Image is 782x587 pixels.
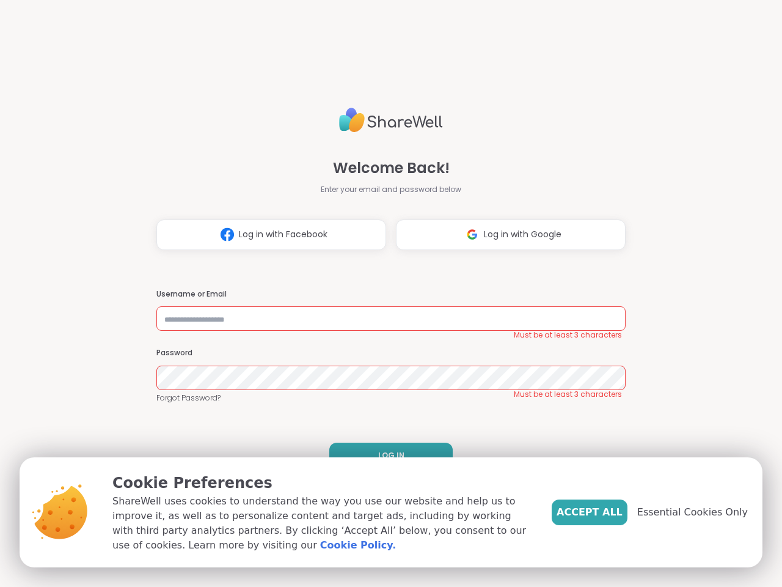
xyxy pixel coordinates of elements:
[461,223,484,246] img: ShareWell Logomark
[216,223,239,246] img: ShareWell Logomark
[514,330,622,340] span: Must be at least 3 characters
[156,220,386,250] button: Log in with Facebook
[329,443,453,468] button: LOG IN
[333,157,450,179] span: Welcome Back!
[557,505,623,520] span: Accept All
[112,494,532,553] p: ShareWell uses cookies to understand the way you use our website and help us to improve it, as we...
[514,389,622,399] span: Must be at least 3 characters
[339,103,443,138] img: ShareWell Logo
[484,228,561,241] span: Log in with Google
[156,289,626,300] h3: Username or Email
[637,505,748,520] span: Essential Cookies Only
[112,472,532,494] p: Cookie Preferences
[239,228,327,241] span: Log in with Facebook
[156,393,626,404] a: Forgot Password?
[552,500,627,525] button: Accept All
[396,220,626,250] button: Log in with Google
[378,450,404,461] span: LOG IN
[320,538,396,553] a: Cookie Policy.
[321,184,461,195] span: Enter your email and password below
[156,348,626,358] h3: Password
